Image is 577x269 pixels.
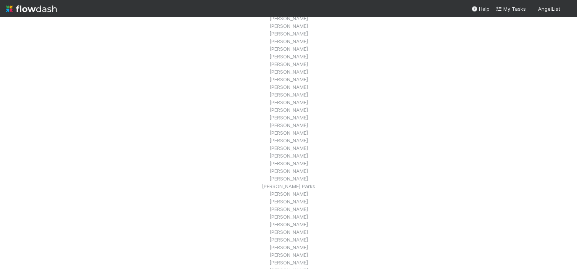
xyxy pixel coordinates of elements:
li: [PERSON_NAME] [262,53,315,60]
li: [PERSON_NAME] [262,30,315,37]
li: [PERSON_NAME] [262,159,315,167]
li: [PERSON_NAME] [262,259,315,266]
li: [PERSON_NAME] [262,129,315,137]
li: [PERSON_NAME] [262,236,315,243]
li: [PERSON_NAME] [262,22,315,30]
li: [PERSON_NAME] [262,83,315,91]
li: [PERSON_NAME] [262,175,315,182]
li: [PERSON_NAME] [262,228,315,236]
li: [PERSON_NAME] [262,37,315,45]
li: [PERSON_NAME] [262,198,315,205]
li: [PERSON_NAME] [262,205,315,213]
li: [PERSON_NAME] [262,152,315,159]
li: [PERSON_NAME] [262,243,315,251]
img: avatar_cd087ddc-540b-4a45-9726-71183506ed6a.png [563,5,571,13]
li: [PERSON_NAME] [262,60,315,68]
li: [PERSON_NAME] [262,137,315,144]
li: [PERSON_NAME] [262,114,315,121]
span: AngelList [538,6,560,12]
li: [PERSON_NAME] Parks [262,182,315,190]
li: [PERSON_NAME] [262,98,315,106]
span: My Tasks [496,6,526,12]
li: [PERSON_NAME] [262,76,315,83]
li: [PERSON_NAME] [262,167,315,175]
li: [PERSON_NAME] [262,121,315,129]
li: [PERSON_NAME] [262,190,315,198]
li: [PERSON_NAME] [262,14,315,22]
li: [PERSON_NAME] [262,221,315,228]
li: [PERSON_NAME] [262,251,315,259]
li: [PERSON_NAME] [262,213,315,221]
li: [PERSON_NAME] [262,45,315,53]
li: [PERSON_NAME] [262,91,315,98]
li: [PERSON_NAME] [262,106,315,114]
div: Help [471,5,490,13]
a: My Tasks [496,5,526,13]
li: [PERSON_NAME] [262,144,315,152]
img: logo-inverted-e16ddd16eac7371096b0.svg [6,2,57,15]
li: [PERSON_NAME] [262,68,315,76]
